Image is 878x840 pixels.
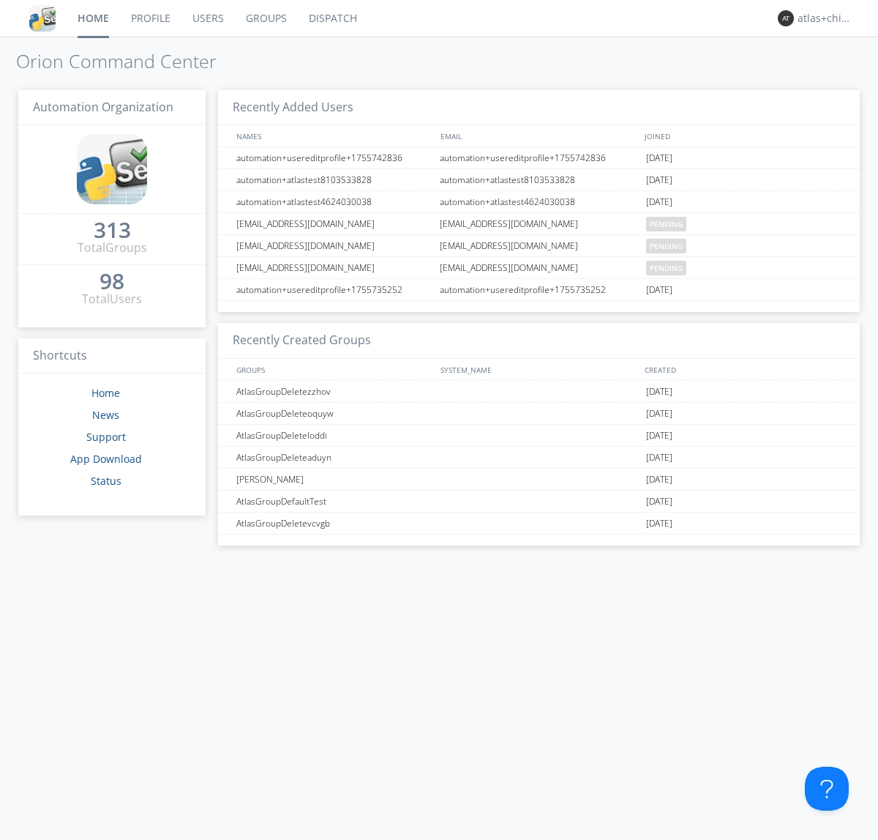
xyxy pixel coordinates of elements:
[233,403,435,424] div: AtlasGroupDeleteoquyw
[218,381,860,403] a: AtlasGroupDeletezzhov[DATE]
[233,257,435,278] div: [EMAIL_ADDRESS][DOMAIN_NAME]
[641,125,846,146] div: JOINED
[646,279,672,301] span: [DATE]
[646,403,672,425] span: [DATE]
[100,274,124,291] a: 98
[233,147,435,168] div: automation+usereditprofile+1755742836
[218,469,860,491] a: [PERSON_NAME][DATE]
[233,125,433,146] div: NAMES
[218,513,860,535] a: AtlasGroupDeletevcvgb[DATE]
[33,99,173,115] span: Automation Organization
[437,359,641,380] div: SYSTEM_NAME
[436,169,642,190] div: automation+atlastest8103533828
[218,90,860,126] h3: Recently Added Users
[436,147,642,168] div: automation+usereditprofile+1755742836
[646,261,686,275] span: pending
[29,5,56,31] img: cddb5a64eb264b2086981ab96f4c1ba7
[233,191,435,212] div: automation+atlastest4624030038
[218,447,860,469] a: AtlasGroupDeleteaduyn[DATE]
[437,125,641,146] div: EMAIL
[436,213,642,234] div: [EMAIL_ADDRESS][DOMAIN_NAME]
[798,11,852,26] div: atlas+chinese0001
[91,386,120,400] a: Home
[436,257,642,278] div: [EMAIL_ADDRESS][DOMAIN_NAME]
[218,279,860,301] a: automation+usereditprofile+1755735252automation+usereditprofile+1755735252[DATE]
[436,235,642,256] div: [EMAIL_ADDRESS][DOMAIN_NAME]
[646,513,672,535] span: [DATE]
[94,223,131,239] a: 313
[233,235,435,256] div: [EMAIL_ADDRESS][DOMAIN_NAME]
[233,213,435,234] div: [EMAIL_ADDRESS][DOMAIN_NAME]
[92,408,119,422] a: News
[218,257,860,279] a: [EMAIL_ADDRESS][DOMAIN_NAME][EMAIL_ADDRESS][DOMAIN_NAME]pending
[646,147,672,169] span: [DATE]
[86,430,126,444] a: Support
[233,491,435,512] div: AtlasGroupDefaultTest
[646,491,672,513] span: [DATE]
[218,323,860,359] h3: Recently Created Groups
[646,469,672,491] span: [DATE]
[641,359,846,380] div: CREATED
[233,279,435,300] div: automation+usereditprofile+1755735252
[646,169,672,191] span: [DATE]
[646,217,686,231] span: pending
[233,469,435,490] div: [PERSON_NAME]
[82,291,142,308] div: Total Users
[233,169,435,190] div: automation+atlastest8103533828
[233,513,435,534] div: AtlasGroupDeletevcvgb
[646,191,672,213] span: [DATE]
[218,169,860,191] a: automation+atlastest8103533828automation+atlastest8103533828[DATE]
[233,447,435,468] div: AtlasGroupDeleteaduyn
[218,147,860,169] a: automation+usereditprofile+1755742836automation+usereditprofile+1755742836[DATE]
[218,213,860,235] a: [EMAIL_ADDRESS][DOMAIN_NAME][EMAIL_ADDRESS][DOMAIN_NAME]pending
[233,359,433,380] div: GROUPS
[78,239,147,256] div: Total Groups
[646,381,672,403] span: [DATE]
[91,474,121,488] a: Status
[94,223,131,237] div: 313
[805,767,849,811] iframe: Toggle Customer Support
[77,134,147,204] img: cddb5a64eb264b2086981ab96f4c1ba7
[436,191,642,212] div: automation+atlastest4624030038
[218,491,860,513] a: AtlasGroupDefaultTest[DATE]
[70,452,142,466] a: App Download
[646,447,672,469] span: [DATE]
[218,235,860,257] a: [EMAIL_ADDRESS][DOMAIN_NAME][EMAIL_ADDRESS][DOMAIN_NAME]pending
[778,10,794,26] img: 373638.png
[646,239,686,253] span: pending
[218,191,860,213] a: automation+atlastest4624030038automation+atlastest4624030038[DATE]
[646,425,672,447] span: [DATE]
[218,425,860,447] a: AtlasGroupDeleteloddi[DATE]
[218,403,860,425] a: AtlasGroupDeleteoquyw[DATE]
[233,381,435,402] div: AtlasGroupDeletezzhov
[233,425,435,446] div: AtlasGroupDeleteloddi
[18,338,206,374] h3: Shortcuts
[436,279,642,300] div: automation+usereditprofile+1755735252
[100,274,124,289] div: 98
